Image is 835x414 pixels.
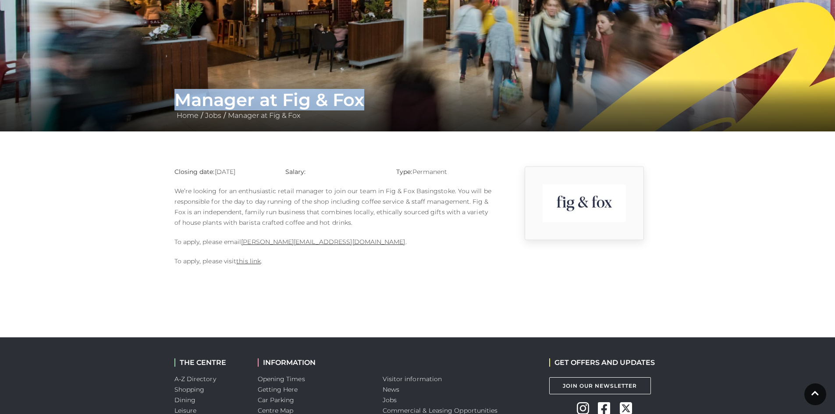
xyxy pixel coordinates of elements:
a: Join Our Newsletter [549,377,651,394]
a: Jobs [383,396,397,404]
p: [DATE] [174,166,272,177]
p: To apply, please visit . [174,256,494,266]
a: Visitor information [383,375,442,383]
p: We’re looking for an enthusiastic retail manager to join our team in Fig & Fox Basingstoke. You w... [174,186,494,228]
a: Dining [174,396,196,404]
strong: Type: [396,168,412,176]
strong: Closing date: [174,168,215,176]
p: Permanent [396,166,494,177]
a: Jobs [203,111,224,120]
h2: THE CENTRE [174,358,245,367]
a: Home [174,111,201,120]
a: News [383,386,399,393]
a: Shopping [174,386,205,393]
a: [PERSON_NAME][EMAIL_ADDRESS][DOMAIN_NAME] [241,238,405,246]
a: A-Z Directory [174,375,216,383]
a: Manager at Fig & Fox [226,111,302,120]
a: Getting Here [258,386,298,393]
a: Car Parking [258,396,295,404]
div: / / [168,89,668,121]
img: uQHC_1695117070_tbEp.jpeg [543,184,626,222]
h1: Manager at Fig & Fox [174,89,661,110]
a: this link [236,257,261,265]
h2: GET OFFERS AND UPDATES [549,358,655,367]
h2: INFORMATION [258,358,370,367]
a: Opening Times [258,375,305,383]
strong: Salary: [285,168,306,176]
p: To apply, please email . [174,237,494,247]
